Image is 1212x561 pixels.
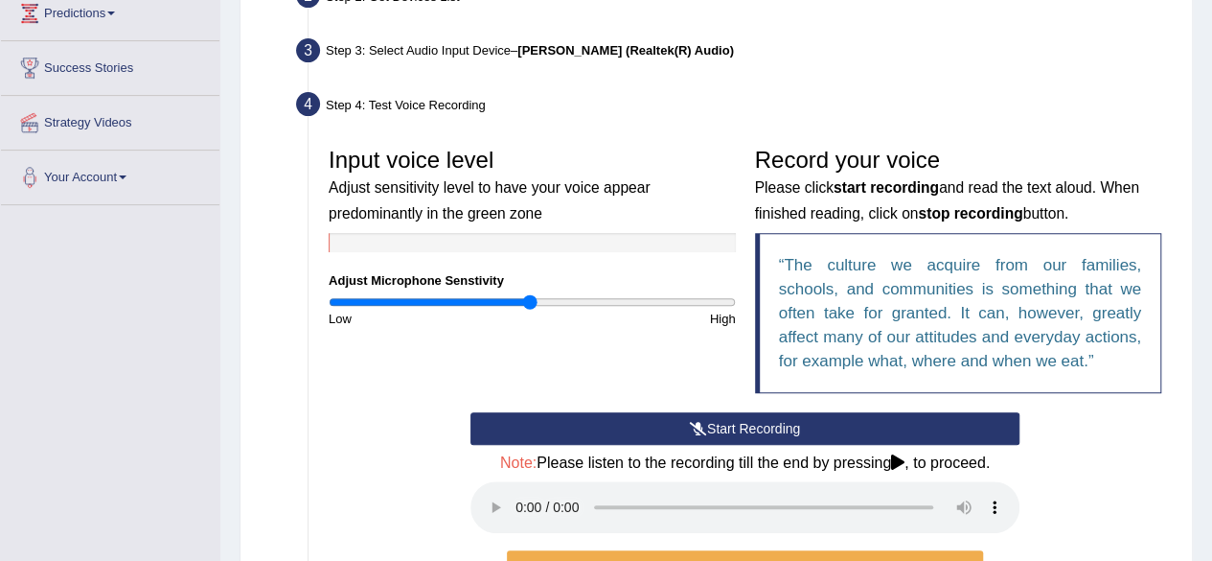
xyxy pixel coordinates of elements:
[834,179,939,196] b: start recording
[532,310,744,328] div: High
[918,205,1022,222] b: stop recording
[470,412,1019,445] button: Start Recording
[755,148,1162,223] h3: Record your voice
[517,43,734,58] b: [PERSON_NAME] (Realtek(R) Audio)
[470,455,1019,472] h4: Please listen to the recording till the end by pressing , to proceed.
[287,86,1183,129] div: Step 4: Test Voice Recording
[755,179,1139,221] small: Please click and read the text aloud. When finished reading, click on button.
[329,271,504,290] label: Adjust Microphone Senstivity
[1,96,219,144] a: Strategy Videos
[287,33,1183,75] div: Step 3: Select Audio Input Device
[329,179,650,221] small: Adjust sensitivity level to have your voice appear predominantly in the green zone
[1,41,219,89] a: Success Stories
[319,310,532,328] div: Low
[500,455,537,471] span: Note:
[329,148,736,223] h3: Input voice level
[1,151,219,199] a: Your Account
[511,43,734,58] span: –
[779,256,1142,370] q: The culture we acquire from our families, schools, and communities is something that we often tak...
